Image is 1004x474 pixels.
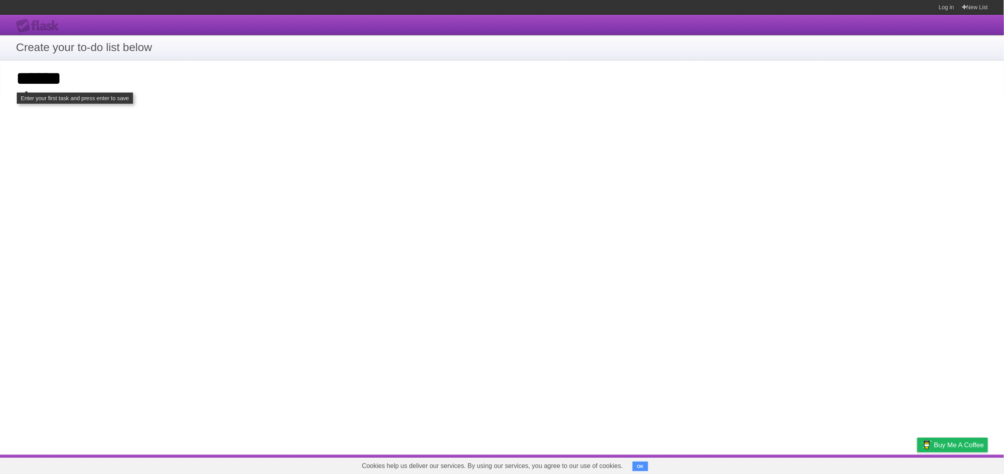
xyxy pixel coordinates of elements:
a: Buy me a coffee [917,438,988,452]
a: Developers [837,457,870,472]
h1: Create your to-do list below [16,39,988,56]
a: Terms [880,457,897,472]
a: Privacy [907,457,928,472]
button: OK [633,462,648,471]
div: Flask [16,19,64,33]
img: Buy me a coffee [921,438,932,452]
a: Suggest a feature [938,457,988,472]
span: Buy me a coffee [934,438,984,452]
a: About [811,457,828,472]
span: Cookies help us deliver our services. By using our services, you agree to our use of cookies. [354,458,631,474]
